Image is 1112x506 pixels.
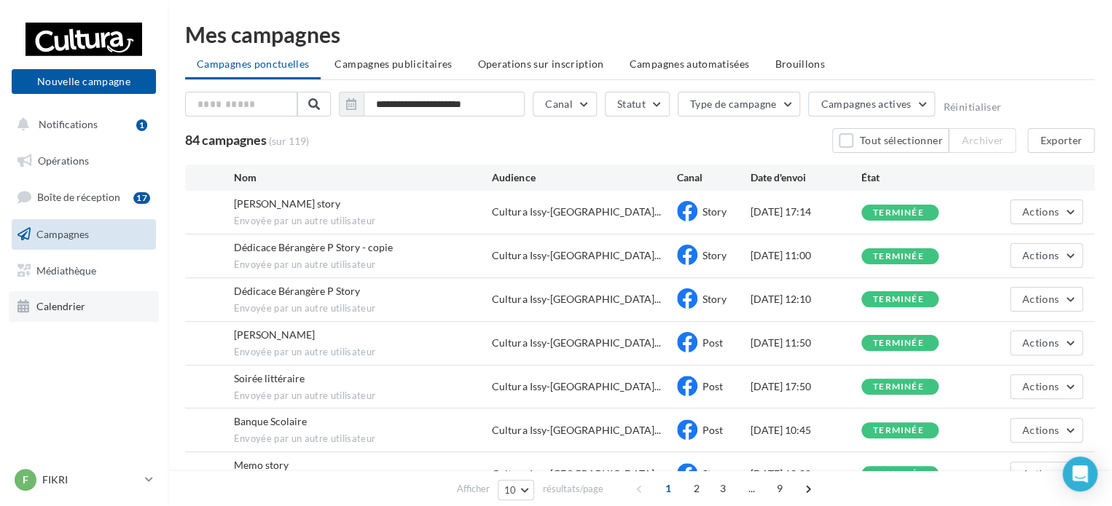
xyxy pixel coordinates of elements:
[751,467,861,481] div: [DATE] 10:00
[9,291,159,322] a: Calendrier
[861,170,972,185] div: État
[9,146,159,176] a: Opérations
[711,477,735,500] span: 3
[1027,128,1095,153] button: Exporter
[504,484,517,496] span: 10
[821,98,911,110] span: Campagnes actives
[702,380,723,392] span: Post
[234,258,493,272] span: Envoyée par un autre utilisateur
[1010,243,1083,268] button: Actions
[492,248,660,263] span: Cultura Issy-[GEOGRAPHIC_DATA]...
[185,23,1095,45] div: Mes campagnes
[768,477,791,500] span: 9
[492,170,676,185] div: Audience
[832,128,949,153] button: Tout sélectionner
[36,228,89,240] span: Campagnes
[477,58,603,70] span: Operations sur inscription
[873,208,924,218] div: terminée
[751,379,861,394] div: [DATE] 17:50
[492,205,660,219] span: Cultura Issy-[GEOGRAPHIC_DATA]...
[1022,467,1059,480] span: Actions
[234,285,360,297] span: Dédicace Bérangère P Story
[36,300,85,312] span: Calendrier
[702,336,723,349] span: Post
[334,58,452,70] span: Campagnes publicitaires
[234,346,493,359] span: Envoyée par un autre utilisateur
[605,92,670,116] button: Statut
[702,293,727,305] span: Story
[542,482,603,496] span: résultats/page
[1022,205,1059,218] span: Actions
[185,132,267,148] span: 84 campagnes
[492,379,660,394] span: Cultura Issy-[GEOGRAPHIC_DATA]...
[751,336,861,350] div: [DATE] 11:50
[1022,336,1059,349] span: Actions
[1010,462,1083,486] button: Actions
[1010,199,1083,224] button: Actions
[492,292,660,307] span: Cultura Issy-[GEOGRAPHIC_DATA]...
[740,477,763,500] span: ...
[38,154,89,167] span: Opérations
[751,170,861,185] div: Date d'envoi
[234,215,493,228] span: Envoyée par un autre utilisateur
[702,467,727,480] span: Story
[234,328,315,341] span: Bérengère Philippon
[9,109,153,140] button: Notifications 1
[492,423,660,438] span: Cultura Issy-[GEOGRAPHIC_DATA]...
[1010,331,1083,355] button: Actions
[873,470,924,479] div: terminée
[751,248,861,263] div: [DATE] 11:00
[269,134,309,149] span: (sur 119)
[949,128,1016,153] button: Archiver
[457,482,490,496] span: Afficher
[873,426,924,435] div: terminée
[751,292,861,307] div: [DATE] 12:10
[36,264,96,276] span: Médiathèque
[9,256,159,286] a: Médiathèque
[234,415,307,427] span: Banque Scolaire
[1062,456,1097,491] div: Open Intercom Messenger
[775,58,825,70] span: Brouillons
[234,170,493,185] div: Nom
[492,467,660,481] span: Cultura Issy-[GEOGRAPHIC_DATA]...
[234,390,493,403] span: Envoyée par un autre utilisateur
[12,69,156,94] button: Nouvelle campagne
[630,58,750,70] span: Campagnes automatisées
[234,432,493,446] span: Envoyée par un autre utilisateur
[234,372,305,384] span: Soirée littéraire
[702,424,723,436] span: Post
[702,205,727,218] span: Story
[533,92,597,116] button: Canal
[678,92,801,116] button: Type de campagne
[234,302,493,315] span: Envoyée par un autre utilisateur
[657,477,680,500] span: 1
[1022,380,1059,392] span: Actions
[943,101,1001,113] button: Réinitialiser
[9,181,159,213] a: Boîte de réception17
[133,192,150,204] div: 17
[234,197,340,210] span: Bérengère Philippon story
[9,219,159,250] a: Campagnes
[1022,424,1059,436] span: Actions
[685,477,708,500] span: 2
[42,473,139,487] p: FIKRI
[1022,293,1059,305] span: Actions
[873,339,924,348] div: terminée
[873,382,924,392] div: terminée
[873,295,924,304] div: terminée
[492,336,660,350] span: Cultura Issy-[GEOGRAPHIC_DATA]...
[1022,249,1059,261] span: Actions
[12,466,156,494] a: F FIKRI
[677,170,751,185] div: Canal
[702,249,727,261] span: Story
[498,480,535,500] button: 10
[23,473,28,487] span: F
[873,252,924,261] div: terminée
[751,423,861,438] div: [DATE] 10:45
[234,459,289,471] span: Memo story
[39,118,98,130] span: Notifications
[808,92,935,116] button: Campagnes actives
[1010,374,1083,399] button: Actions
[234,241,393,253] span: Dédicace Bérangère P Story - copie
[1010,287,1083,312] button: Actions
